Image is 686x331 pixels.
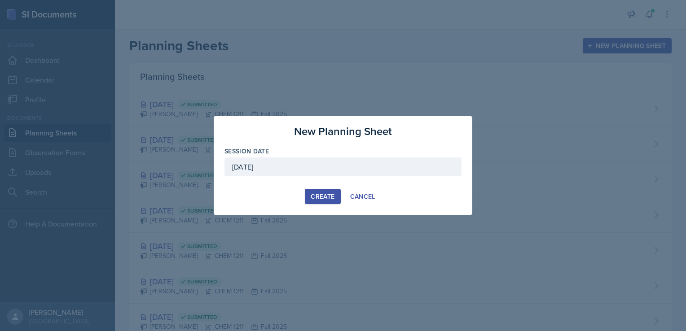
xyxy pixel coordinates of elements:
[294,123,392,139] h3: New Planning Sheet
[224,147,269,156] label: Session Date
[344,189,381,204] button: Cancel
[350,193,375,200] div: Cancel
[305,189,340,204] button: Create
[311,193,334,200] div: Create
